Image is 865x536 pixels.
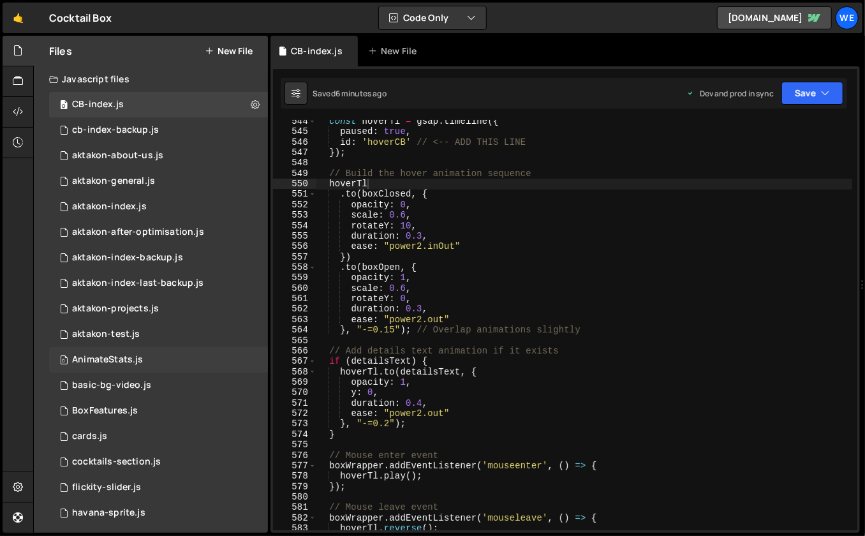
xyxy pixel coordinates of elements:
[49,44,72,58] h2: Files
[72,201,147,212] div: aktakon-index.js
[273,179,316,189] div: 550
[49,322,268,347] div: 12094/45381.js
[273,471,316,481] div: 578
[273,492,316,502] div: 580
[273,429,316,440] div: 574
[34,66,268,92] div: Javascript files
[49,271,268,296] div: 12094/44999.js
[273,304,316,314] div: 562
[273,419,316,429] div: 573
[273,450,316,461] div: 576
[72,329,140,340] div: aktakon-test.js
[72,303,159,315] div: aktakon-projects.js
[273,513,316,523] div: 582
[49,117,268,143] div: 12094/46847.js
[273,241,316,251] div: 556
[49,143,268,168] div: 12094/44521.js
[273,294,316,304] div: 561
[49,10,112,26] div: Cocktail Box
[49,92,268,117] div: 12094/46486.js
[273,356,316,366] div: 567
[49,347,268,373] div: 12094/30498.js
[687,88,774,99] div: Dev and prod in sync
[273,283,316,294] div: 560
[717,6,832,29] a: [DOMAIN_NAME]
[49,424,268,449] div: 12094/34793.js
[72,431,107,442] div: cards.js
[49,296,268,322] div: 12094/44389.js
[273,210,316,220] div: 553
[72,227,204,238] div: aktakon-after-optimisation.js
[273,377,316,387] div: 569
[273,272,316,283] div: 559
[49,475,268,500] div: 12094/35474.js
[72,150,163,161] div: aktakon-about-us.js
[368,45,422,57] div: New File
[205,46,253,56] button: New File
[3,3,34,33] a: 🤙
[273,336,316,346] div: 565
[273,346,316,356] div: 566
[273,387,316,398] div: 570
[273,221,316,231] div: 554
[273,158,316,168] div: 548
[273,523,316,533] div: 583
[273,461,316,471] div: 577
[273,440,316,450] div: 575
[313,88,387,99] div: Saved
[291,45,343,57] div: CB-index.js
[273,126,316,137] div: 545
[72,175,155,187] div: aktakon-general.js
[273,408,316,419] div: 572
[273,168,316,179] div: 549
[273,231,316,241] div: 555
[273,137,316,147] div: 546
[72,380,151,391] div: basic-bg-video.js
[273,482,316,492] div: 579
[273,252,316,262] div: 557
[273,116,316,126] div: 544
[49,373,268,398] div: 12094/36058.js
[379,6,486,29] button: Code Only
[49,245,268,271] div: 12094/44174.js
[72,405,138,417] div: BoxFeatures.js
[60,101,68,111] span: 0
[72,354,143,366] div: AnimateStats.js
[72,99,124,110] div: CB-index.js
[273,315,316,325] div: 563
[273,502,316,512] div: 581
[781,82,843,105] button: Save
[72,482,141,493] div: flickity-slider.js
[72,507,145,519] div: havana-sprite.js
[49,500,268,526] div: 12094/36679.js
[273,398,316,408] div: 571
[273,262,316,272] div: 558
[49,194,268,220] div: 12094/43364.js
[273,189,316,199] div: 551
[72,252,183,264] div: aktakon-index-backup.js
[72,278,203,289] div: aktakon-index-last-backup.js
[49,449,268,475] div: 12094/36060.js
[72,124,159,136] div: cb-index-backup.js
[49,168,268,194] div: 12094/45380.js
[336,88,387,99] div: 6 minutes ago
[273,147,316,158] div: 547
[273,367,316,377] div: 568
[49,220,268,245] div: 12094/46147.js
[273,325,316,335] div: 564
[72,456,161,468] div: cocktails-section.js
[273,200,316,210] div: 552
[49,398,268,424] div: 12094/30497.js
[60,356,68,366] span: 0
[836,6,859,29] a: We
